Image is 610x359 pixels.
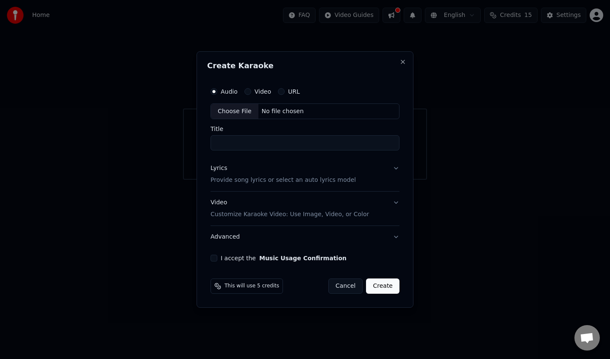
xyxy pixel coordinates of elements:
p: Customize Karaoke Video: Use Image, Video, or Color [211,210,369,219]
button: LyricsProvide song lyrics or select an auto lyrics model [211,158,399,192]
button: Advanced [211,226,399,248]
label: Title [211,126,399,132]
label: URL [288,89,300,95]
button: Cancel [328,278,363,294]
p: Provide song lyrics or select an auto lyrics model [211,176,356,185]
button: I accept the [259,255,347,261]
div: Lyrics [211,164,227,173]
button: VideoCustomize Karaoke Video: Use Image, Video, or Color [211,192,399,226]
h2: Create Karaoke [207,62,403,70]
span: This will use 5 credits [225,283,279,289]
label: Video [255,89,271,95]
div: No file chosen [258,107,307,116]
button: Create [366,278,399,294]
label: I accept the [221,255,347,261]
div: Choose File [211,104,258,119]
label: Audio [221,89,238,95]
div: Video [211,199,369,219]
